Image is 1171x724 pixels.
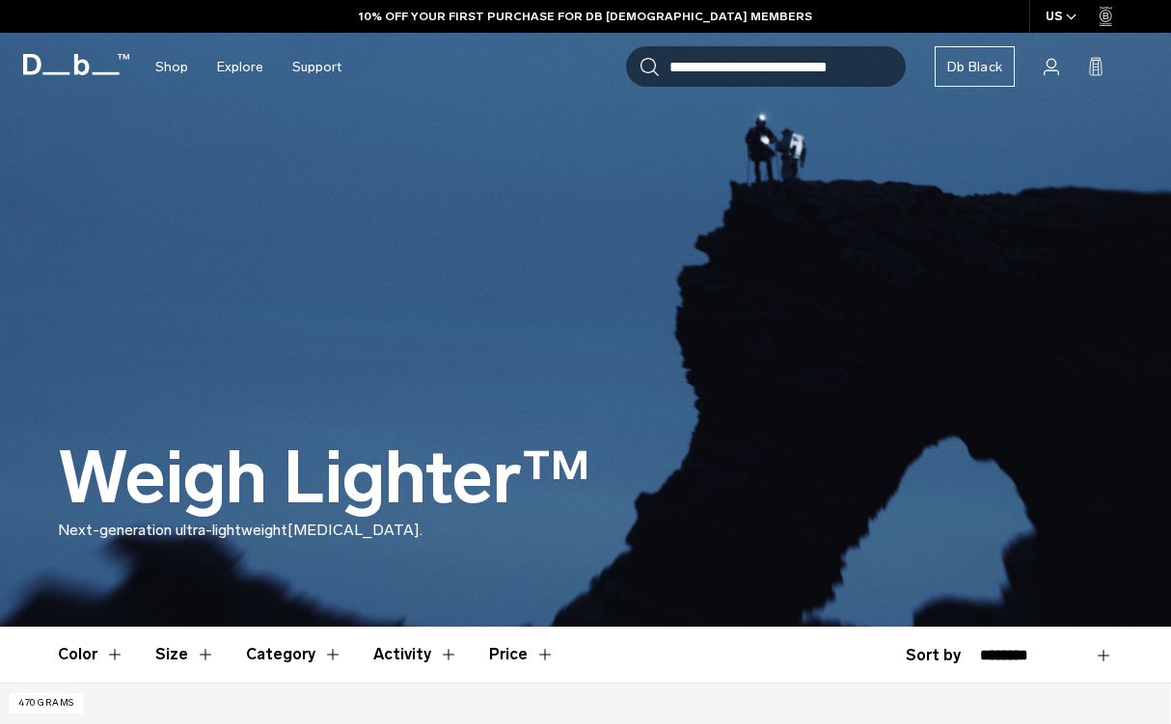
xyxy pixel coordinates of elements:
[287,521,422,539] span: [MEDICAL_DATA].
[246,627,342,683] button: Toggle Filter
[217,33,263,101] a: Explore
[10,693,83,713] p: 470 grams
[58,521,287,539] span: Next-generation ultra-lightweight
[489,627,555,683] button: Toggle Price
[155,627,215,683] button: Toggle Filter
[935,46,1015,87] a: Db Black
[373,627,458,683] button: Toggle Filter
[155,33,188,101] a: Shop
[58,439,591,519] h1: Weigh Lighter™
[359,8,812,25] a: 10% OFF YOUR FIRST PURCHASE FOR DB [DEMOGRAPHIC_DATA] MEMBERS
[292,33,341,101] a: Support
[58,627,124,683] button: Toggle Filter
[141,33,356,101] nav: Main Navigation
